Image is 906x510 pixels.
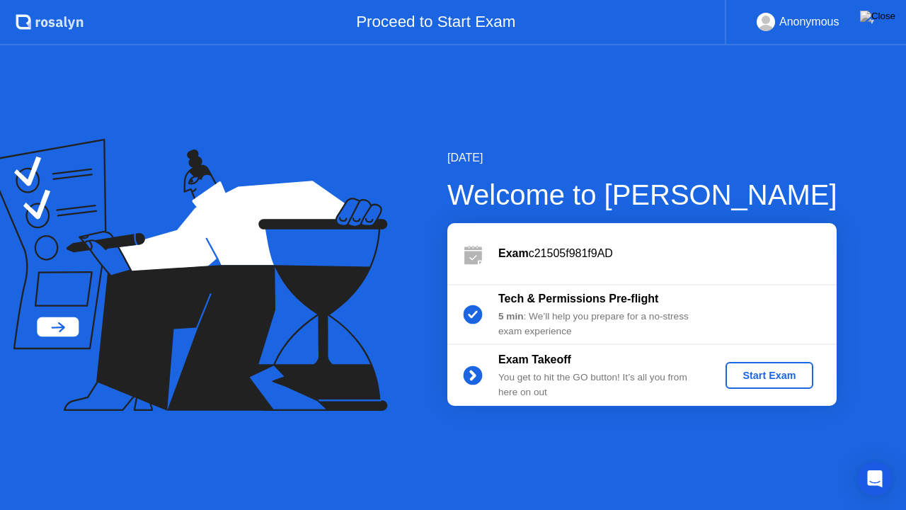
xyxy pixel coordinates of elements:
[498,245,837,262] div: c21505f981f9AD
[498,311,524,322] b: 5 min
[447,174,837,216] div: Welcome to [PERSON_NAME]
[858,462,892,496] div: Open Intercom Messenger
[498,310,702,339] div: : We’ll help you prepare for a no-stress exam experience
[498,247,529,259] b: Exam
[779,13,839,31] div: Anonymous
[860,11,895,22] img: Close
[726,362,813,389] button: Start Exam
[498,370,702,399] div: You get to hit the GO button! It’s all you from here on out
[731,370,807,381] div: Start Exam
[498,353,571,365] b: Exam Takeoff
[498,293,658,305] b: Tech & Permissions Pre-flight
[447,149,837,166] div: [DATE]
